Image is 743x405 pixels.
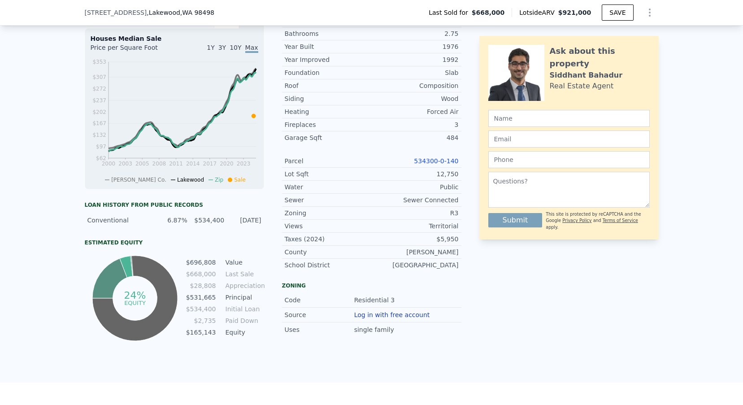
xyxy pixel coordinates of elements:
[372,120,459,129] div: 3
[124,299,146,306] tspan: equity
[285,157,372,165] div: Parcel
[220,161,234,167] tspan: 2020
[96,155,106,161] tspan: $62
[224,304,264,314] td: Initial Loan
[169,161,183,167] tspan: 2011
[124,290,146,301] tspan: 24%
[285,107,372,116] div: Heating
[224,327,264,337] td: Equity
[285,55,372,64] div: Year Improved
[285,133,372,142] div: Garage Sqft
[285,81,372,90] div: Roof
[186,161,200,167] tspan: 2014
[488,110,650,127] input: Name
[372,29,459,38] div: 2.75
[429,8,472,17] span: Last Sold for
[186,316,217,326] td: $2,735
[285,196,372,205] div: Sewer
[285,261,372,270] div: School District
[186,327,217,337] td: $165,143
[207,44,214,51] span: 1Y
[372,196,459,205] div: Sewer Connected
[156,216,187,225] div: 6.87%
[550,45,650,70] div: Ask about this property
[285,29,372,38] div: Bathrooms
[92,109,106,115] tspan: $202
[562,218,591,223] a: Privacy Policy
[215,177,223,183] span: Zip
[85,201,264,209] div: Loan history from public records
[354,296,396,305] div: Residential 3
[372,42,459,51] div: 1976
[285,325,354,334] div: Uses
[224,269,264,279] td: Last Sale
[285,170,372,179] div: Lot Sqft
[372,261,459,270] div: [GEOGRAPHIC_DATA]
[92,86,106,92] tspan: $272
[414,157,458,165] a: 534300-0-140
[603,218,638,223] a: Terms of Service
[282,282,461,289] div: Zoning
[488,131,650,148] input: Email
[285,222,372,231] div: Views
[285,209,372,218] div: Zoning
[85,239,264,246] div: Estimated Equity
[372,68,459,77] div: Slab
[92,120,106,126] tspan: $167
[641,4,659,22] button: Show Options
[230,44,241,51] span: 10Y
[230,216,261,225] div: [DATE]
[118,161,132,167] tspan: 2003
[91,43,174,57] div: Price per Square Foot
[218,44,226,51] span: 3Y
[558,9,591,16] span: $921,000
[372,55,459,64] div: 1992
[186,269,217,279] td: $668,000
[354,325,396,334] div: single family
[224,281,264,291] td: Appreciation
[519,8,558,17] span: Lotside ARV
[285,235,372,244] div: Taxes (2024)
[372,222,459,231] div: Territorial
[234,177,246,183] span: Sale
[224,292,264,302] td: Principal
[372,94,459,103] div: Wood
[92,97,106,104] tspan: $237
[372,107,459,116] div: Forced Air
[152,161,166,167] tspan: 2008
[186,304,217,314] td: $534,400
[101,161,115,167] tspan: 2000
[285,68,372,77] div: Foundation
[602,4,633,21] button: SAVE
[488,151,650,168] input: Phone
[85,8,147,17] span: [STREET_ADDRESS]
[285,248,372,257] div: County
[135,161,149,167] tspan: 2005
[546,211,649,231] div: This site is protected by reCAPTCHA and the Google and apply.
[92,132,106,138] tspan: $132
[372,209,459,218] div: R3
[550,81,614,91] div: Real Estate Agent
[186,292,217,302] td: $531,665
[245,44,258,53] span: Max
[224,257,264,267] td: Value
[488,213,543,227] button: Submit
[193,216,224,225] div: $534,400
[285,296,354,305] div: Code
[285,310,354,319] div: Source
[91,34,258,43] div: Houses Median Sale
[186,257,217,267] td: $696,808
[372,133,459,142] div: 484
[147,8,214,17] span: , Lakewood
[472,8,505,17] span: $668,000
[285,183,372,192] div: Water
[177,177,204,183] span: Lakewood
[354,311,430,318] button: Log in with free account
[203,161,217,167] tspan: 2017
[186,281,217,291] td: $28,808
[372,183,459,192] div: Public
[285,120,372,129] div: Fireplaces
[372,170,459,179] div: 12,750
[372,235,459,244] div: $5,950
[285,42,372,51] div: Year Built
